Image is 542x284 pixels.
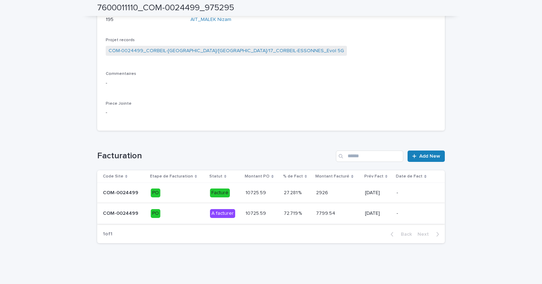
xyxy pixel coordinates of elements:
[316,189,330,196] p: 2926
[417,232,433,237] span: Next
[396,173,422,180] p: Date de Fact
[97,225,118,243] p: 1 of 1
[151,189,160,197] div: PO
[245,189,267,196] p: 10725.59
[336,151,403,162] input: Search
[97,183,445,203] tr: COM-0024499COM-0024499 POFacturé10725.5910725.59 27.281 %27.281 % 29262926 [DATE]-
[106,109,182,116] p: -
[97,3,234,13] h2: 7600011110_COM-0024499_975295
[106,72,136,76] span: Commentaires
[397,232,412,237] span: Back
[103,173,123,180] p: Code Site
[316,209,337,217] p: 7799.54
[209,173,222,180] p: Statut
[397,211,433,217] p: -
[210,209,235,218] div: A facturer
[397,190,433,196] p: -
[151,209,160,218] div: PO
[419,154,440,159] span: Add New
[106,38,135,42] span: Projet records
[97,151,333,161] h1: Facturation
[150,173,193,180] p: Etape de Facturation
[103,189,140,196] p: COM-0024499
[385,231,415,237] button: Back
[408,151,445,162] a: Add New
[315,173,349,180] p: Montant Facturé
[283,173,303,180] p: % de Fact
[106,80,436,87] p: -
[106,16,182,23] p: 195
[97,203,445,224] tr: COM-0024499COM-0024499 POA facturer10725.5910725.59 72.719 %72.719 % 7799.547799.54 [DATE]-
[415,231,445,237] button: Next
[245,173,270,180] p: Montant PO
[284,189,303,196] p: 27.281 %
[364,173,383,180] p: Prév Fact
[109,47,344,55] a: COM-0024499_CORBEIL-[GEOGRAPHIC_DATA]/[GEOGRAPHIC_DATA]/17_CORBEIL-ESSONNES_Evol 5G
[365,211,391,217] p: [DATE]
[190,16,231,23] a: AIT_MALEK Nizam
[245,209,267,217] p: 10725.59
[284,209,303,217] p: 72.719 %
[103,209,140,217] p: COM-0024499
[365,190,391,196] p: [DATE]
[106,102,132,106] span: Piece Jointe
[210,189,230,197] div: Facturé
